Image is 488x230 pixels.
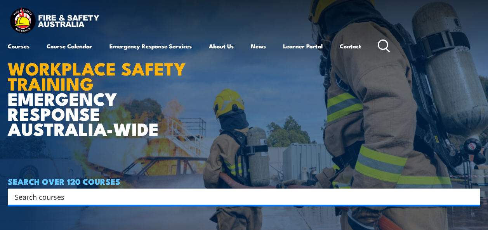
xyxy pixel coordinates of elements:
a: Emergency Response Services [109,37,192,55]
a: Course Calendar [47,37,92,55]
a: News [251,37,266,55]
input: Search input [15,191,463,203]
h1: EMERGENCY RESPONSE AUSTRALIA-WIDE [8,41,198,136]
a: About Us [209,37,234,55]
a: Learner Portal [283,37,323,55]
button: Search magnifier button [467,191,478,202]
a: Contact [340,37,361,55]
strong: WORKPLACE SAFETY TRAINING [8,55,186,96]
a: Courses [8,37,30,55]
h4: SEARCH OVER 120 COURSES [8,177,480,185]
form: Search form [16,191,465,202]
